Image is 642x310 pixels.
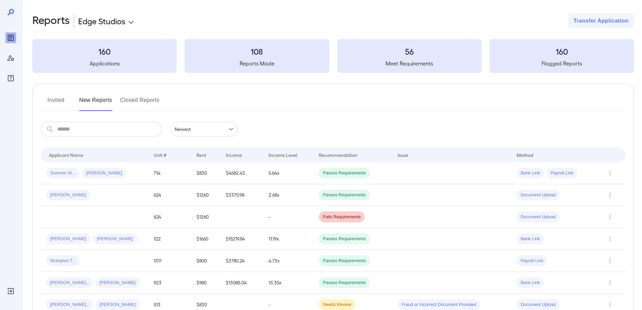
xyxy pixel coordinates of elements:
button: Closed Reports [120,95,160,111]
div: Manage Users [5,53,16,63]
span: Fails Requirements [319,214,365,220]
td: 2.68x [263,184,313,206]
span: Bank Link [517,170,544,176]
h5: Meet Requirements [337,59,482,67]
div: Recommendation [319,151,357,159]
div: Newest [170,122,238,137]
span: [PERSON_NAME] [95,302,140,308]
div: Applicant Name [49,151,83,159]
button: Row Actions [605,168,615,178]
span: Fraud or Incorrect Document Provided [398,302,480,308]
button: Row Actions [605,255,615,266]
div: Income [226,151,242,159]
td: 923 [148,272,191,294]
span: [PERSON_NAME].. [46,280,93,286]
h3: 56 [337,46,482,57]
button: Row Actions [605,299,615,310]
span: Passes Requirements [319,192,370,198]
div: Issue [398,151,408,159]
span: Document Upload [517,192,560,198]
td: $980 [191,272,220,294]
div: FAQ [5,73,16,84]
td: 1311 [148,250,191,272]
td: $13085.04 [220,272,263,294]
p: Edge Studios [78,16,125,26]
td: $15219.84 [220,228,263,250]
span: [PERSON_NAME] [95,280,140,286]
td: 11.19x [263,228,313,250]
h5: Applications [32,59,177,67]
span: Needs Review [319,302,355,308]
h3: 160 [490,46,634,57]
td: 4.73x [263,250,313,272]
button: Invited [41,95,71,111]
span: [PERSON_NAME] [46,192,90,198]
span: Passes Requirements [319,280,370,286]
span: Mckaylen T... [46,258,80,264]
button: New Reports [79,95,112,111]
button: Row Actions [605,277,615,288]
span: Passes Requirements [319,170,370,176]
span: [PERSON_NAME] [82,170,126,176]
td: 13.35x [263,272,313,294]
button: Row Actions [605,212,615,222]
td: 624 [148,206,191,228]
h3: 108 [185,46,329,57]
div: Unit # [154,151,166,159]
button: Row Actions [605,190,615,200]
span: Payroll Link [547,170,577,176]
h5: Reports Made [185,59,329,67]
h3: 160 [32,46,177,57]
span: Payroll Link [517,258,547,264]
div: Income Level [269,151,297,159]
td: 122 [148,228,191,250]
span: [PERSON_NAME] [93,236,137,242]
td: 5.64x [263,162,313,184]
summary: 160Applications108Reports Made56Meet Requirements160Flagged Reports [32,39,634,73]
span: Bank Link [517,236,544,242]
span: Bank Link [517,280,544,286]
span: Passes Requirements [319,236,370,242]
span: Summer M... [46,170,79,176]
td: $1660 [191,228,220,250]
span: Document Upload [517,302,560,308]
span: Document Upload [517,214,560,220]
button: Row Actions [605,233,615,244]
div: Rent [196,151,207,159]
td: $800 [191,250,220,272]
td: $1260 [191,184,220,206]
td: - [263,206,313,228]
td: 624 [148,184,191,206]
h5: Flagged Reports [490,59,634,67]
div: Log Out [5,286,16,297]
td: $830 [191,162,220,184]
td: 714 [148,162,191,184]
span: [PERSON_NAME] [46,236,90,242]
td: $3370.98 [220,184,263,206]
td: $3780.24 [220,250,263,272]
h2: Reports [32,13,70,28]
div: Reports [5,32,16,43]
td: $4682.43 [220,162,263,184]
button: Transfer Application [568,13,634,28]
td: $1260 [191,206,220,228]
span: [PERSON_NAME].. [46,302,93,308]
div: Method [517,151,533,159]
span: Passes Requirements [319,258,370,264]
